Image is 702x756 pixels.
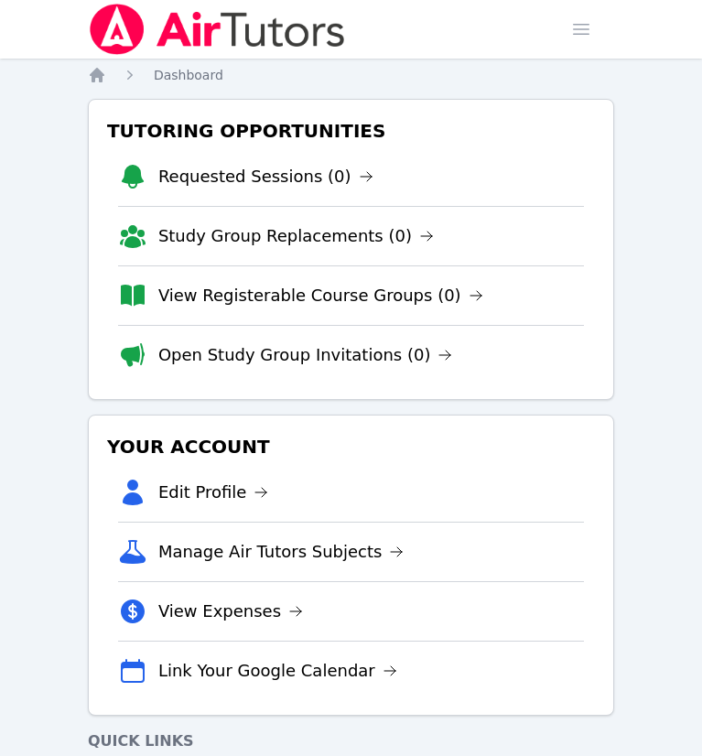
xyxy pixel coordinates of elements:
a: Edit Profile [158,480,269,505]
h4: Quick Links [88,730,614,752]
a: Dashboard [154,66,223,84]
a: View Registerable Course Groups (0) [158,283,483,308]
img: Air Tutors [88,4,347,55]
h3: Your Account [103,430,599,463]
a: Study Group Replacements (0) [158,223,434,249]
span: Dashboard [154,68,223,82]
a: Manage Air Tutors Subjects [158,539,405,565]
a: Open Study Group Invitations (0) [158,342,453,368]
a: Requested Sessions (0) [158,164,373,189]
a: Link Your Google Calendar [158,658,397,684]
a: View Expenses [158,599,303,624]
nav: Breadcrumb [88,66,614,84]
h3: Tutoring Opportunities [103,114,599,147]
